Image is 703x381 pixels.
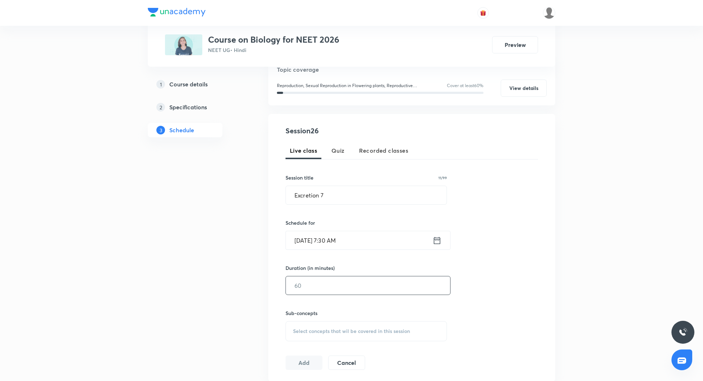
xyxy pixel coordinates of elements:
[286,264,335,272] h6: Duration (in minutes)
[290,146,317,155] span: Live class
[328,356,365,370] button: Cancel
[286,219,447,227] h6: Schedule for
[208,46,339,54] p: NEET UG • Hindi
[359,146,408,155] span: Recorded classes
[148,77,245,91] a: 1Course details
[169,103,207,111] h5: Specifications
[286,186,447,204] input: A great title is short, clear and descriptive
[156,103,165,111] p: 2
[277,82,427,89] p: Reproduction, Sexual Reproduction in Flowering plants, Reproductive Health, Human Reproduction
[169,126,194,134] h5: Schedule
[438,176,447,180] p: 11/99
[156,126,165,134] p: 3
[286,309,447,317] h6: Sub-concepts
[156,80,165,89] p: 1
[165,34,202,55] img: EEA3F6B6-50CE-4430-B217-1600AFB909F2_plus.png
[679,328,687,337] img: ttu
[148,8,206,18] a: Company Logo
[286,276,450,295] input: 60
[208,34,339,45] h3: Course on Biology for NEET 2026
[286,125,416,136] h4: Session 26
[331,146,345,155] span: Quiz
[286,356,322,370] button: Add
[543,7,555,19] img: Siddharth Mitra
[447,82,483,89] p: Cover at least 60 %
[501,80,547,97] button: View details
[169,80,208,89] h5: Course details
[148,100,245,114] a: 2Specifications
[148,8,206,16] img: Company Logo
[492,36,538,53] button: Preview
[277,65,547,74] h5: Topic coverage
[286,174,313,181] h6: Session title
[293,328,410,334] span: Select concepts that wil be covered in this session
[477,7,489,19] button: avatar
[480,10,486,16] img: avatar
